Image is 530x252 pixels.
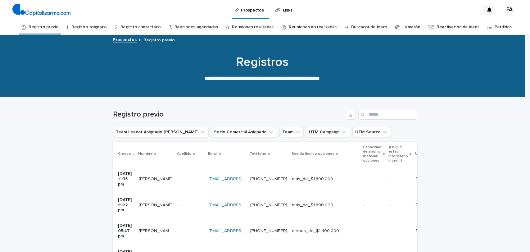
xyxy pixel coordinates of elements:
[143,36,175,43] p: Registro previo
[118,223,134,239] p: [DATE] 05:47 pm
[208,150,218,157] p: Email
[292,203,359,208] p: más_de_$1.800.000
[358,110,417,120] input: Search
[415,150,437,157] p: UTM Source
[402,20,420,34] a: Llamatón
[250,229,287,233] a: [PHONE_NUMBER]
[437,20,479,34] a: Reactivación de leads
[505,5,514,15] div: FA
[113,110,343,119] h1: Registro previo
[232,20,274,34] a: Reuniones realizadas
[389,203,411,208] p: -
[364,203,384,208] p: -
[351,20,387,34] a: Buscador de leads
[118,150,131,157] p: Creado
[178,201,180,208] p: -
[292,176,359,182] p: más_de_$1.800.000
[306,127,350,137] button: UTM Campaign
[389,176,411,182] p: -
[113,36,137,43] a: Prospectos
[174,20,218,34] a: Reuniones agendadas
[495,20,512,34] a: Perdidos
[250,177,287,181] a: [PHONE_NUMBER]
[292,228,359,234] p: menos_de_$1.400.000
[12,4,70,16] img: 4arMvv9wSvmHTHbXwTim
[118,197,134,213] p: [DATE] 11:22 pm
[279,127,304,137] button: Team
[389,228,411,234] p: -
[250,150,266,157] p: Teléfono
[177,150,192,157] p: Apellido
[363,144,381,164] p: Capacidad de ahorro mensual opciones
[364,228,384,234] p: -
[289,20,337,34] a: Reuniones no realizadas
[209,229,279,233] a: [EMAIL_ADDRESS][DOMAIN_NAME]
[139,175,174,182] p: [PERSON_NAME]
[416,175,437,182] p: Facebook
[364,176,384,182] p: -
[71,20,107,34] a: Registro asignado
[110,55,414,70] h1: Registros
[209,203,279,207] a: [EMAIL_ADDRESS][DOMAIN_NAME]
[292,150,334,157] p: Sueldo líquido opciones
[139,201,174,208] p: Nicolas Uribe Espinoza
[209,177,279,181] a: [EMAIL_ADDRESS][DOMAIN_NAME]
[29,20,58,34] a: Registro previo
[211,127,277,137] button: Socio Comercial Asignado
[250,203,287,207] a: [PHONE_NUMBER]
[138,150,153,157] p: Nombre
[118,171,134,187] p: [DATE] 11:33 pm
[416,227,437,234] p: Facebook
[113,127,209,137] button: Team Leader Asignado LLamados
[120,20,161,34] a: Registro contactado
[388,144,408,164] p: ¿En qué estás interesado invertir?
[178,227,180,234] p: -
[178,175,180,182] p: -
[139,227,174,234] p: Paulina Alejandra Donoso Tapia
[352,127,391,137] button: UTM Source
[416,201,437,208] p: Facebook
